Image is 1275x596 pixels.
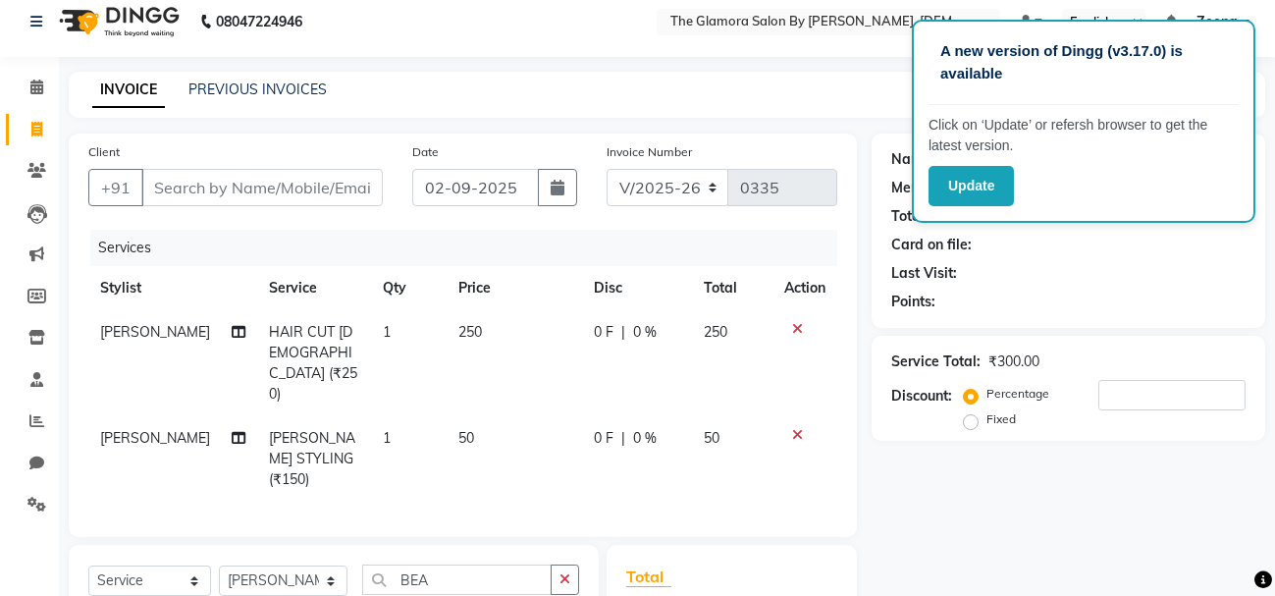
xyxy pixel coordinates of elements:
[626,567,671,587] span: Total
[607,143,692,161] label: Invoice Number
[1196,12,1238,32] span: Zeena
[929,166,1014,206] button: Update
[704,429,719,447] span: 50
[986,385,1049,403] label: Percentage
[88,143,120,161] label: Client
[891,386,952,406] div: Discount:
[621,322,625,343] span: |
[412,143,439,161] label: Date
[594,428,613,449] span: 0 F
[100,323,210,341] span: [PERSON_NAME]
[458,429,474,447] span: 50
[891,352,981,372] div: Service Total:
[621,428,625,449] span: |
[772,266,837,310] th: Action
[929,115,1239,156] p: Click on ‘Update’ or refersh browser to get the latest version.
[704,323,727,341] span: 250
[891,235,972,255] div: Card on file:
[269,429,355,488] span: [PERSON_NAME] STYLING (₹150)
[90,230,852,266] div: Services
[692,266,772,310] th: Total
[447,266,581,310] th: Price
[269,323,357,403] span: HAIR CUT [DEMOGRAPHIC_DATA] (₹250)
[582,266,692,310] th: Disc
[891,178,977,198] div: Membership:
[88,266,257,310] th: Stylist
[633,428,657,449] span: 0 %
[891,206,969,227] div: Total Visits:
[633,322,657,343] span: 0 %
[371,266,447,310] th: Qty
[458,323,482,341] span: 250
[891,263,957,284] div: Last Visit:
[383,323,391,341] span: 1
[940,40,1227,84] p: A new version of Dingg (v3.17.0) is available
[891,149,935,170] div: Name:
[891,292,935,312] div: Points:
[594,322,613,343] span: 0 F
[383,429,391,447] span: 1
[141,169,383,206] input: Search by Name/Mobile/Email/Code
[188,81,327,98] a: PREVIOUS INVOICES
[362,565,552,595] input: Search or Scan
[100,429,210,447] span: [PERSON_NAME]
[988,352,1039,372] div: ₹300.00
[257,266,371,310] th: Service
[92,73,165,108] a: INVOICE
[88,169,143,206] button: +91
[986,410,1016,428] label: Fixed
